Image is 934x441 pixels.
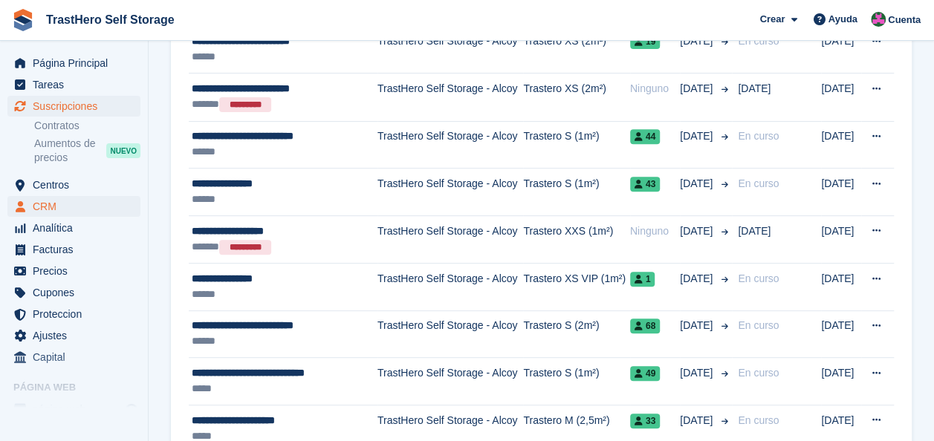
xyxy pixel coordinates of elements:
div: NUEVO [106,143,140,158]
div: Ninguno [630,81,680,97]
td: TrastHero Self Storage - Alcoy [377,215,523,263]
td: TrastHero Self Storage - Alcoy [377,26,523,73]
a: menu [7,174,140,195]
span: En curso [738,177,779,189]
td: TrastHero Self Storage - Alcoy [377,358,523,405]
a: Contratos [34,119,140,133]
a: menu [7,74,140,95]
span: [DATE] [680,223,716,239]
span: 19 [630,34,660,49]
a: menu [7,53,140,73]
span: Centros [33,174,122,195]
span: 44 [630,129,660,144]
td: TrastHero Self Storage - Alcoy [377,263,523,310]
span: Página web [13,380,148,395]
td: [DATE] [821,263,861,310]
span: En curso [738,414,779,426]
span: Cupones [33,282,122,303]
span: [DATE] [680,318,716,333]
td: Trastero XS (2m²) [523,73,629,121]
span: Proteccion [33,304,122,324]
td: Trastero S (1m²) [523,169,629,216]
span: [DATE] [738,82,771,94]
span: Ajustes [33,325,122,346]
span: 68 [630,318,660,333]
td: Trastero S (1m²) [523,358,629,405]
td: TrastHero Self Storage - Alcoy [377,73,523,121]
span: [DATE] [680,128,716,144]
a: menu [7,325,140,346]
a: menu [7,347,140,367]
a: menu [7,304,140,324]
td: [DATE] [821,73,861,121]
span: Aumentos de precios [34,137,106,165]
span: [DATE] [680,176,716,192]
span: En curso [738,130,779,142]
td: TrastHero Self Storage - Alcoy [377,121,523,169]
span: Cuenta [888,13,921,27]
span: En curso [738,35,779,47]
span: Capital [33,347,122,367]
a: menu [7,218,140,238]
a: menu [7,196,140,217]
span: Página Principal [33,53,122,73]
td: [DATE] [821,215,861,263]
div: Ninguno [630,223,680,239]
span: CRM [33,196,122,217]
span: [DATE] [680,81,716,97]
td: [DATE] [821,26,861,73]
a: menu [7,282,140,303]
span: Ayuda [828,12,857,27]
td: Trastero S (2m²) [523,310,629,358]
td: Trastero S (1m²) [523,121,629,169]
td: [DATE] [821,121,861,169]
span: En curso [738,272,779,284]
a: menu [7,261,140,281]
span: Analítica [33,218,122,238]
td: Trastero XS (2m²) [523,26,629,73]
a: Aumentos de precios NUEVO [34,136,140,166]
span: [DATE] [680,413,716,428]
span: 1 [630,272,655,287]
img: Marua Grioui [871,12,886,27]
span: Precios [33,261,122,281]
td: TrastHero Self Storage - Alcoy [377,169,523,216]
span: Suscripciones [33,96,122,117]
span: 33 [630,414,660,428]
td: Trastero XXS (1m²) [523,215,629,263]
a: menu [7,239,140,260]
a: menu [7,96,140,117]
td: [DATE] [821,169,861,216]
a: TrastHero Self Storage [40,7,181,32]
span: [DATE] [680,33,716,49]
td: Trastero XS VIP (1m²) [523,263,629,310]
span: Crear [759,12,785,27]
span: Tareas [33,74,122,95]
td: TrastHero Self Storage - Alcoy [377,310,523,358]
span: [DATE] [738,225,771,237]
span: En curso [738,319,779,331]
span: 43 [630,177,660,192]
span: Facturas [33,239,122,260]
span: 49 [630,366,660,381]
td: [DATE] [821,358,861,405]
span: página web [33,399,122,419]
img: stora-icon-8386f47178a22dfd0bd8f6a31ec36ba5ce8667c1dd55bd0f319d3a0aa187defe.svg [12,9,34,31]
td: [DATE] [821,310,861,358]
a: menú [7,399,140,419]
span: En curso [738,367,779,379]
span: [DATE] [680,271,716,287]
span: [DATE] [680,365,716,381]
a: Vista previa de la tienda [123,400,140,418]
